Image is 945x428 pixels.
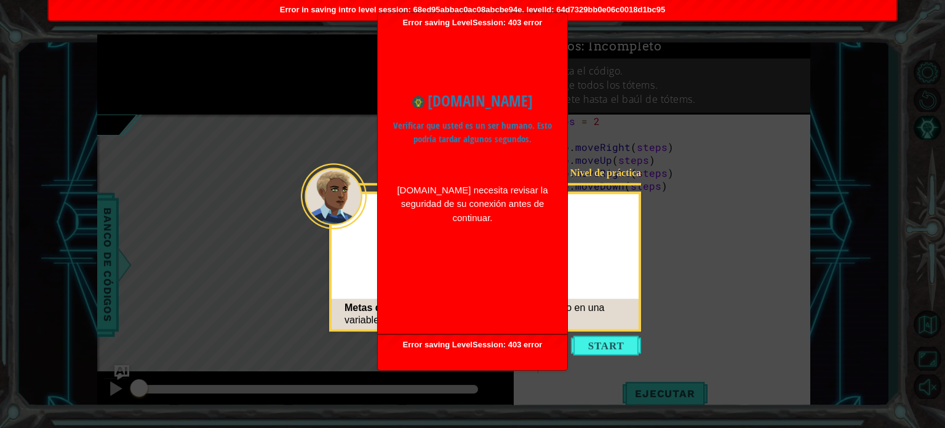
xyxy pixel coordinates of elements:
span: Error in saving intro level session: 68ed95abbac0ac08abcbe94e, levelId: 64d7329bb0e06c0018d1bc95 [280,5,666,14]
button: Start [571,336,641,355]
div: [DOMAIN_NAME] necesita revisar la seguridad de su conexión antes de continuar. [393,184,552,225]
h1: [DOMAIN_NAME] [393,89,552,113]
span: Metas de aprendizaje: [345,302,447,313]
img: Ícono para www.ozaria.com [412,96,425,108]
div: Nivel de práctica [563,166,641,179]
span: Error saving LevelSession: 403 error [384,18,561,286]
span: Almacena un valor numérico en una variable. [345,302,604,325]
p: Verificar que usted es un ser humano. Esto podría tardar algunos segundos. [393,119,552,147]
